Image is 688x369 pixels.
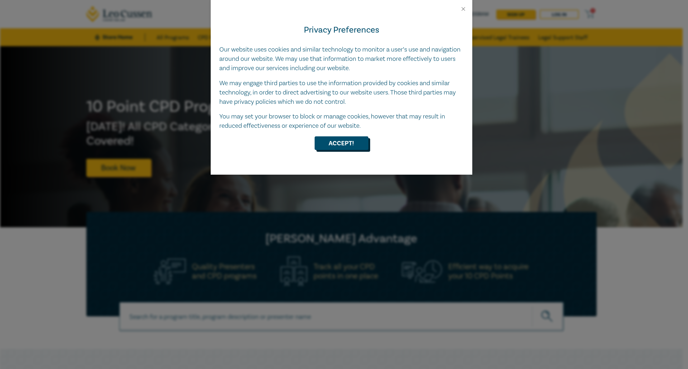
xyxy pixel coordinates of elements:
[315,136,368,150] button: Accept!
[460,6,467,12] button: Close
[219,24,464,37] h4: Privacy Preferences
[219,79,464,107] p: We may engage third parties to use the information provided by cookies and similar technology, in...
[219,112,464,131] p: You may set your browser to block or manage cookies, however that may result in reduced effective...
[219,45,464,73] p: Our website uses cookies and similar technology to monitor a user’s use and navigation around our...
